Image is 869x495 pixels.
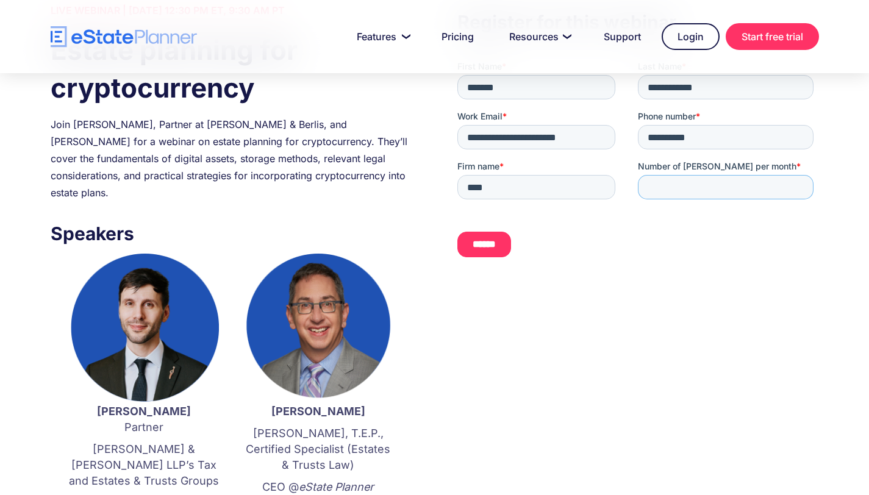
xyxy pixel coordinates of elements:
strong: [PERSON_NAME] [271,405,365,418]
a: Resources [495,24,583,49]
strong: [PERSON_NAME] [97,405,191,418]
em: eState Planner [299,480,374,493]
a: Features [342,24,421,49]
a: home [51,26,197,48]
p: Partner [69,404,219,435]
a: Login [662,23,720,50]
a: Start free trial [726,23,819,50]
iframe: Form 0 [457,60,818,268]
h3: Speakers [51,219,412,247]
a: Support [589,24,656,49]
p: CEO @ [243,479,393,495]
a: Pricing [427,24,488,49]
p: [PERSON_NAME] & [PERSON_NAME] LLP’s Tax and Estates & Trusts Groups [69,441,219,489]
div: Join [PERSON_NAME], Partner at [PERSON_NAME] & Berlis, and [PERSON_NAME] for a webinar on estate ... [51,116,412,201]
p: [PERSON_NAME], T.E.P., Certified Specialist (Estates & Trusts Law) [243,426,393,473]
